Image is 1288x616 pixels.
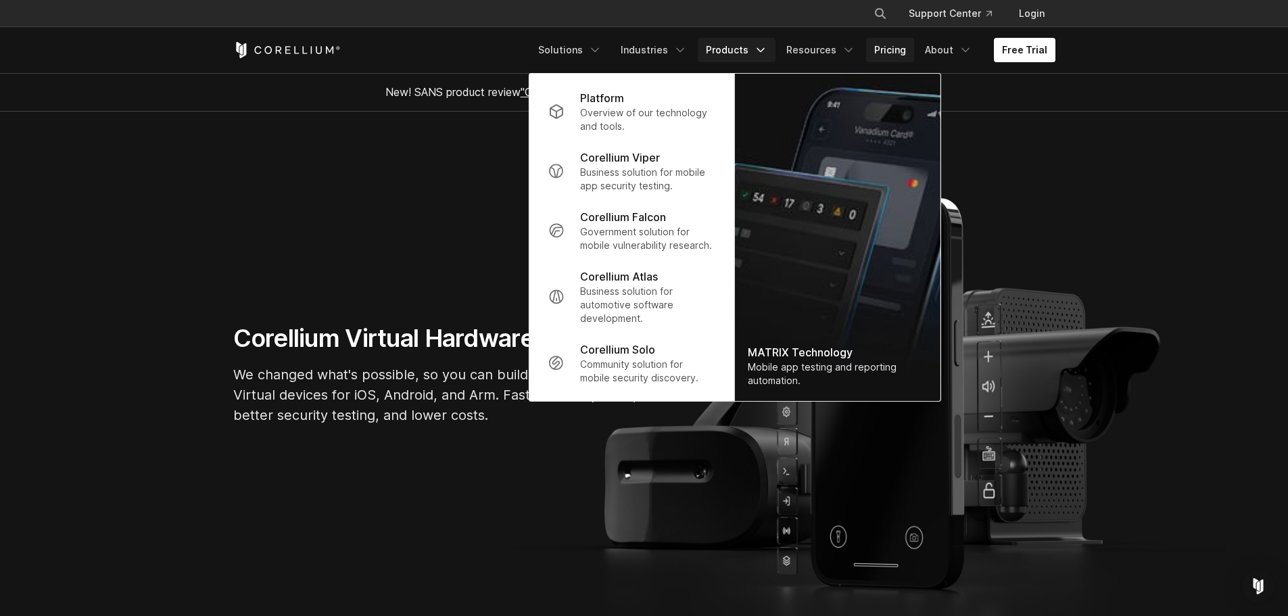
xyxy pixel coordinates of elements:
[994,38,1055,62] a: Free Trial
[233,364,639,425] p: We changed what's possible, so you can build what's next. Virtual devices for iOS, Android, and A...
[748,360,926,387] div: Mobile app testing and reporting automation.
[537,141,725,201] a: Corellium Viper Business solution for mobile app security testing.
[385,85,903,99] span: New! SANS product review now available.
[1242,570,1274,602] div: Open Intercom Messenger
[580,106,715,133] p: Overview of our technology and tools.
[537,82,725,141] a: Platform Overview of our technology and tools.
[530,38,610,62] a: Solutions
[748,344,926,360] div: MATRIX Technology
[868,1,892,26] button: Search
[233,42,341,58] a: Corellium Home
[613,38,695,62] a: Industries
[917,38,980,62] a: About
[537,333,725,393] a: Corellium Solo Community solution for mobile security discovery.
[1008,1,1055,26] a: Login
[537,201,725,260] a: Corellium Falcon Government solution for mobile vulnerability research.
[698,38,776,62] a: Products
[580,149,660,166] p: Corellium Viper
[233,323,639,354] h1: Corellium Virtual Hardware
[580,166,715,193] p: Business solution for mobile app security testing.
[778,38,863,62] a: Resources
[580,268,658,285] p: Corellium Atlas
[857,1,1055,26] div: Navigation Menu
[734,74,940,401] img: Matrix_WebNav_1x
[580,225,715,252] p: Government solution for mobile vulnerability research.
[734,74,940,401] a: MATRIX Technology Mobile app testing and reporting automation.
[580,209,666,225] p: Corellium Falcon
[580,90,624,106] p: Platform
[537,260,725,333] a: Corellium Atlas Business solution for automotive software development.
[866,38,914,62] a: Pricing
[580,358,715,385] p: Community solution for mobile security discovery.
[521,85,832,99] a: "Collaborative Mobile App Security Development and Analysis"
[580,341,655,358] p: Corellium Solo
[898,1,1003,26] a: Support Center
[580,285,715,325] p: Business solution for automotive software development.
[530,38,1055,62] div: Navigation Menu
